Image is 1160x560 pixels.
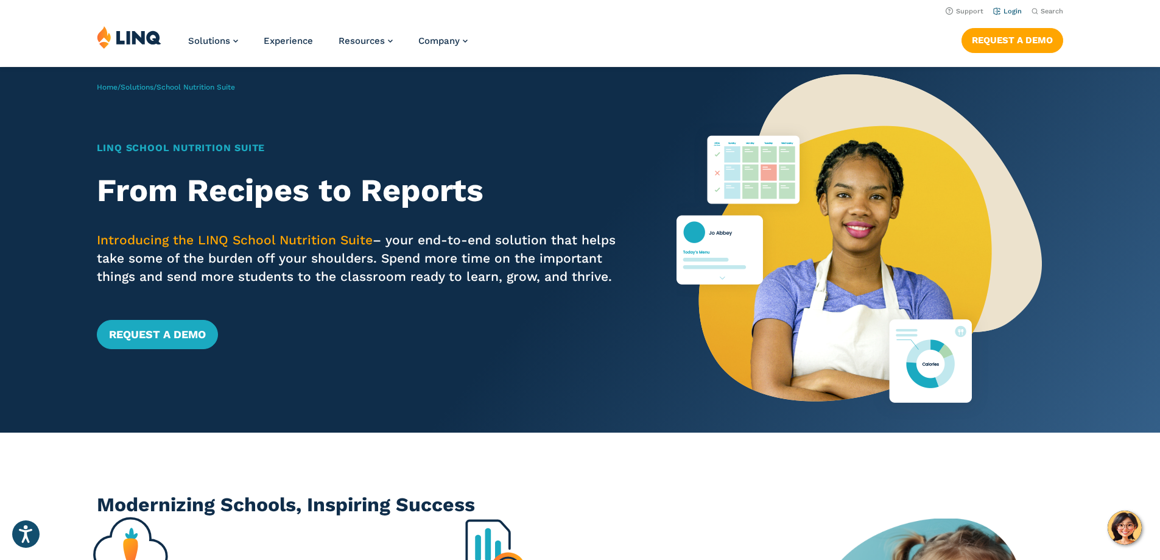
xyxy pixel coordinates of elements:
a: Support [946,7,983,15]
a: Solutions [121,83,153,91]
p: – your end-to-end solution that helps take some of the burden off your shoulders. Spend more time... [97,231,630,286]
img: LINQ | K‑12 Software [97,26,161,49]
nav: Primary Navigation [188,26,468,66]
a: Request a Demo [961,28,1063,52]
h2: Modernizing Schools, Inspiring Success [97,491,1063,519]
a: Experience [264,35,313,46]
span: Solutions [188,35,230,46]
span: / / [97,83,235,91]
a: Request a Demo [97,320,218,349]
a: Login [993,7,1022,15]
span: Resources [339,35,385,46]
button: Open Search Bar [1032,7,1063,16]
a: Company [418,35,468,46]
a: Solutions [188,35,238,46]
span: Search [1041,7,1063,15]
span: Company [418,35,460,46]
span: Introducing the LINQ School Nutrition Suite [97,232,373,247]
h2: From Recipes to Reports [97,172,630,209]
a: Resources [339,35,393,46]
nav: Button Navigation [961,26,1063,52]
button: Hello, have a question? Let’s chat. [1108,511,1142,545]
span: School Nutrition Suite [156,83,235,91]
img: Nutrition Suite Launch [677,67,1042,433]
a: Home [97,83,118,91]
h1: LINQ School Nutrition Suite [97,141,630,155]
